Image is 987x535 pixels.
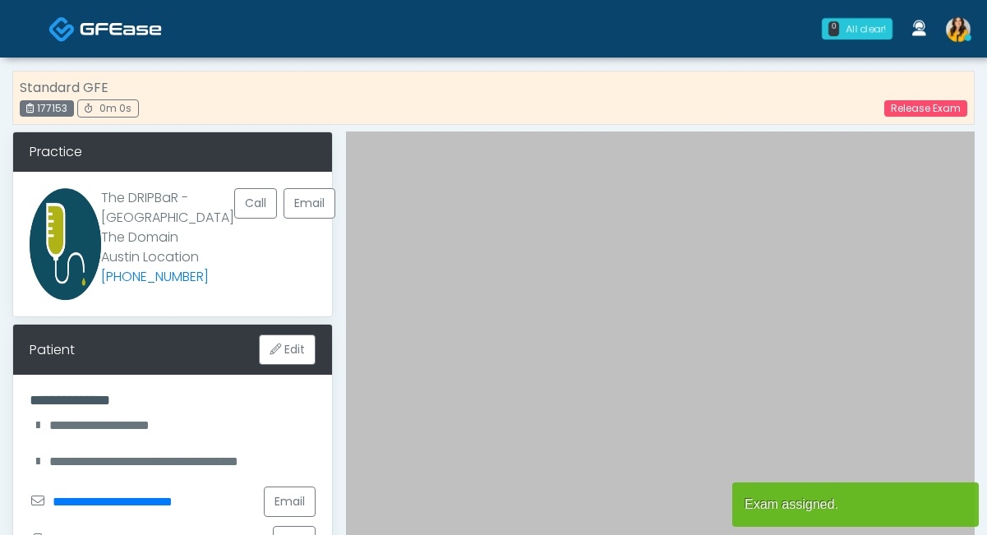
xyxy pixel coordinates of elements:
span: 0m 0s [99,101,131,115]
a: Email [264,487,316,517]
div: Practice [13,132,332,172]
p: The DRIPBaR - [GEOGRAPHIC_DATA] The Domain Austin Location [101,188,234,287]
article: Exam assigned. [732,482,979,527]
img: Docovia [80,21,162,37]
a: Release Exam [884,100,967,117]
a: 0 All clear! [812,12,902,46]
img: Provider image [30,188,101,300]
div: Patient [30,340,75,360]
a: [PHONE_NUMBER] [101,267,209,286]
div: 0 [828,21,839,36]
img: Docovia [48,16,76,43]
a: Email [284,188,335,219]
button: Edit [259,334,316,365]
strong: Standard GFE [20,78,108,97]
div: All clear! [846,21,886,36]
a: Docovia [48,2,162,55]
img: Erika Felder [946,17,971,42]
div: 177153 [20,100,74,117]
button: Call [234,188,277,219]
